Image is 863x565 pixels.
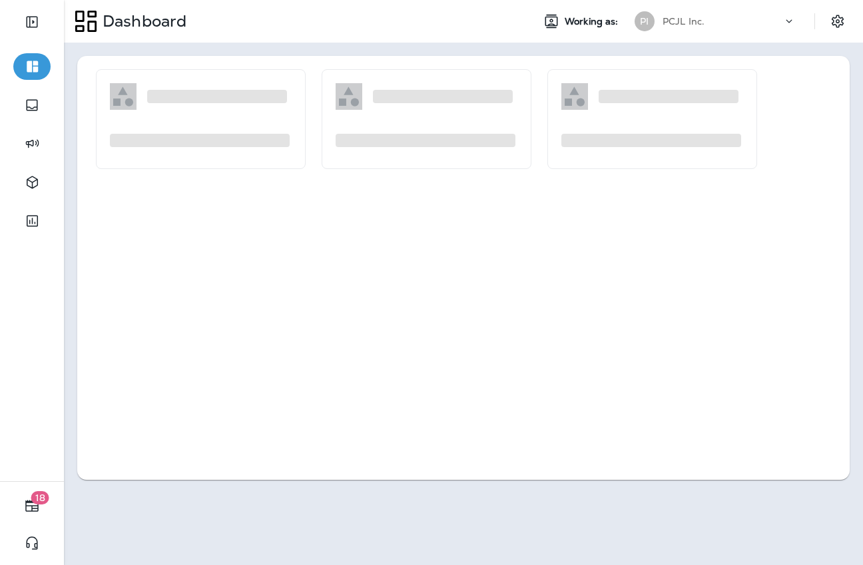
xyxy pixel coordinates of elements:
span: 18 [31,491,49,504]
button: 18 [13,492,51,519]
p: Dashboard [97,11,186,31]
span: Working as: [565,16,621,27]
p: PCJL Inc. [663,16,705,27]
button: Expand Sidebar [13,9,51,35]
div: PI [635,11,655,31]
button: Settings [826,9,850,33]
